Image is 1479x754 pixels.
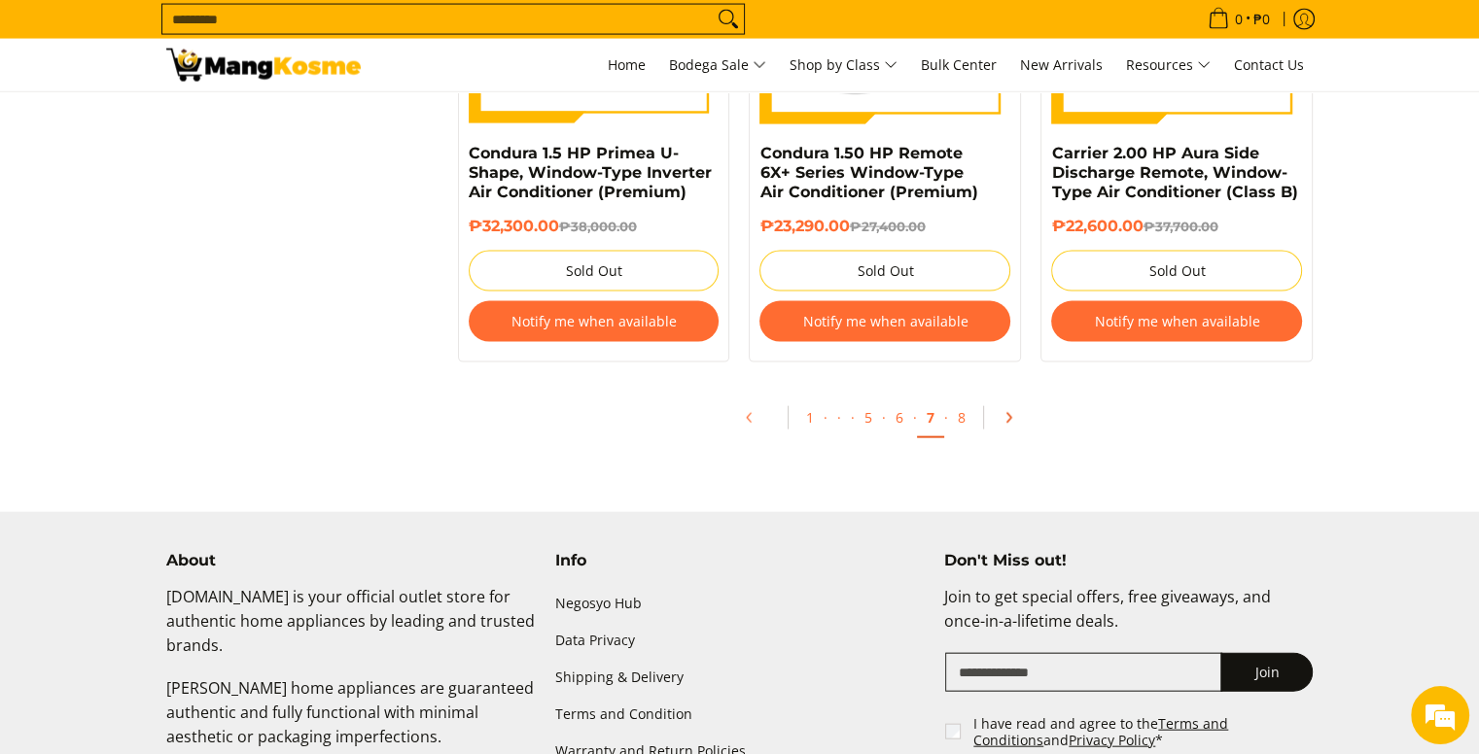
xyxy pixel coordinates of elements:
[598,39,655,91] a: Home
[759,144,977,201] a: Condura 1.50 HP Remote 6X+ Series Window-Type Air Conditioner (Premium)
[469,144,712,201] a: Condura 1.5 HP Primea U-Shape, Window-Type Inverter Air Conditioner (Premium)
[1116,39,1220,91] a: Resources
[849,219,925,234] del: ₱27,400.00
[555,696,925,733] a: Terms and Condition
[166,585,536,676] p: [DOMAIN_NAME] is your official outlet store for authentic home appliances by leading and trusted ...
[790,53,898,78] span: Shop by Class
[555,659,925,696] a: Shipping & Delivery
[1234,55,1304,74] span: Contact Us
[828,398,851,436] span: ·
[469,217,720,236] h6: ₱32,300.00
[886,398,913,436] a: 6
[166,49,361,82] img: Bodega Sale Aircon l Mang Kosme: Home Appliances Warehouse Sale | Page 7
[559,219,637,234] del: ₱38,000.00
[759,217,1010,236] h6: ₱23,290.00
[555,551,925,570] h4: Info
[448,392,1323,454] ul: Pagination
[1051,217,1302,236] h6: ₱22,600.00
[943,551,1313,570] h4: Don't Miss out!
[913,408,917,427] span: ·
[1250,13,1273,26] span: ₱0
[973,715,1315,749] label: I have read and agree to the and *
[1220,653,1313,692] button: Join
[1020,55,1103,74] span: New Arrivals
[608,55,646,74] span: Home
[1202,9,1276,30] span: •
[944,408,948,427] span: ·
[917,398,944,438] a: 7
[1051,301,1302,342] button: Notify me when available
[659,39,776,91] a: Bodega Sale
[921,55,997,74] span: Bulk Center
[380,39,1314,91] nav: Main Menu
[469,251,720,291] button: Sold Out
[851,408,855,427] span: ·
[1051,144,1297,201] a: Carrier 2.00 HP Aura Side Discharge Remote, Window-Type Air Conditioner (Class B)
[1069,731,1155,749] a: Privacy Policy
[166,551,536,570] h4: About
[943,585,1313,653] p: Join to get special offers, free giveaways, and once-in-a-lifetime deals.
[713,5,744,34] button: Search
[911,39,1006,91] a: Bulk Center
[780,39,907,91] a: Shop by Class
[1143,219,1217,234] del: ₱37,700.00
[555,585,925,622] a: Negosyo Hub
[973,714,1228,750] a: Terms and Conditions
[1010,39,1112,91] a: New Arrivals
[759,301,1010,342] button: Notify me when available
[1126,53,1211,78] span: Resources
[669,53,766,78] span: Bodega Sale
[1224,39,1314,91] a: Contact Us
[855,398,882,436] a: 5
[1051,251,1302,291] button: Sold Out
[469,301,720,342] button: Notify me when available
[1232,13,1246,26] span: 0
[555,622,925,659] a: Data Privacy
[759,251,1010,291] button: Sold Out
[824,408,828,427] span: ·
[882,408,886,427] span: ·
[948,398,975,436] a: 8
[796,398,824,436] a: 1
